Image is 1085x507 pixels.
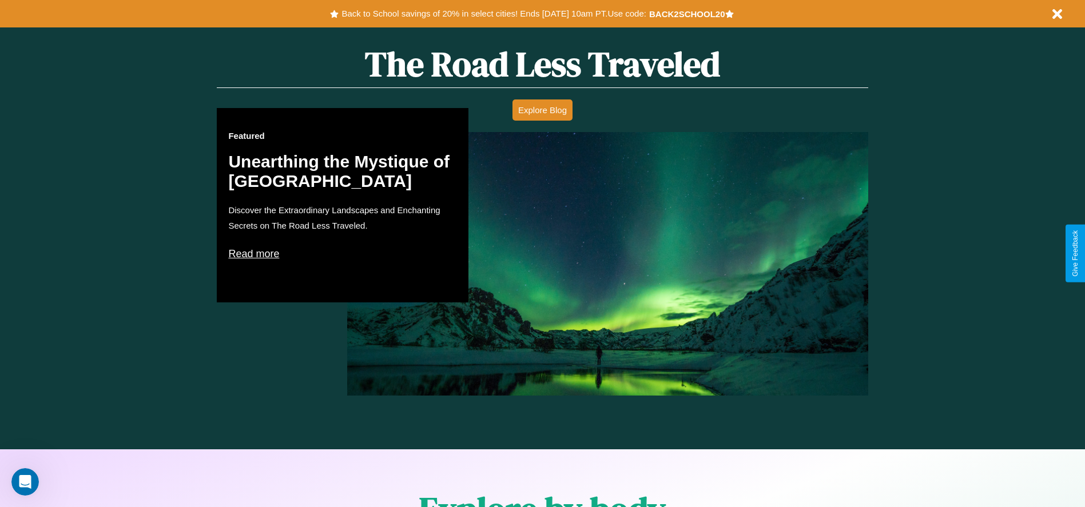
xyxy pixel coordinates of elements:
iframe: Intercom live chat [11,468,39,496]
p: Discover the Extraordinary Landscapes and Enchanting Secrets on The Road Less Traveled. [228,202,457,233]
p: Read more [228,245,457,263]
button: Back to School savings of 20% in select cities! Ends [DATE] 10am PT.Use code: [339,6,649,22]
div: Give Feedback [1071,230,1079,277]
b: BACK2SCHOOL20 [649,9,725,19]
h1: The Road Less Traveled [217,41,868,88]
h2: Unearthing the Mystique of [GEOGRAPHIC_DATA] [228,152,457,191]
button: Explore Blog [512,99,573,121]
h3: Featured [228,131,457,141]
